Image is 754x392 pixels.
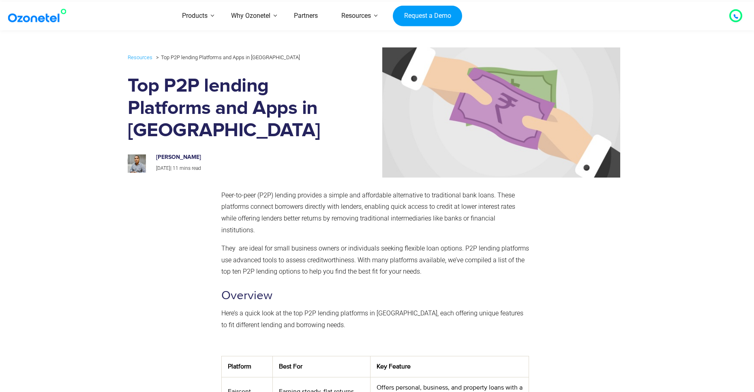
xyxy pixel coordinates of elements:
span: 11 [173,165,178,171]
th: Platform [222,356,272,377]
th: Best For [272,356,370,377]
span: Here’s a quick look at the top P2P lending platforms in [GEOGRAPHIC_DATA], each offering unique f... [221,309,523,329]
p: | [156,164,327,173]
span: Overview [221,288,272,303]
span: Peer-to-peer (P2P) lending provides a simple and affordable alternative to traditional bank loans... [221,191,515,234]
span: They are ideal for small business owners or individuals seeking flexible loan options. P2P lendin... [221,244,529,276]
h1: Top P2P lending Platforms and Apps in [GEOGRAPHIC_DATA] [128,75,336,142]
a: Why Ozonetel [219,2,282,30]
a: Products [170,2,219,30]
h6: [PERSON_NAME] [156,154,327,161]
span: mins read [180,165,201,171]
a: Resources [128,53,152,62]
th: Key Feature [370,356,529,377]
a: Resources [330,2,383,30]
img: peer-to-peer lending platforms [342,47,621,177]
a: Partners [282,2,330,30]
li: Top P2P lending Platforms and Apps in [GEOGRAPHIC_DATA] [154,52,300,62]
span: [DATE] [156,165,170,171]
a: Request a Demo [393,5,462,26]
img: prashanth-kancherla_avatar-200x200.jpeg [128,154,146,173]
